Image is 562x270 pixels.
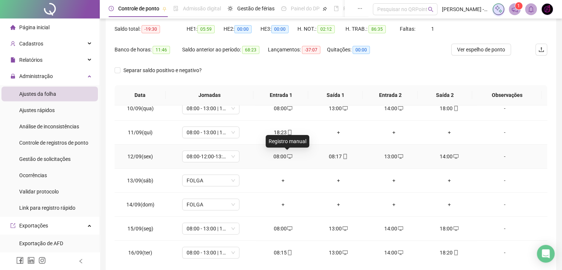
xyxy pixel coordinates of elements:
[372,225,416,233] div: 14:00
[10,74,16,79] span: lock
[187,223,235,234] span: 08:00 - 13:00 | 14:00 - 18:00
[261,152,305,161] div: 08:00
[483,225,526,233] div: -
[10,223,16,228] span: export
[286,130,292,135] span: mobile
[173,6,178,11] span: file-done
[187,199,235,210] span: FOLGA
[142,25,160,33] span: -19:30
[317,128,360,136] div: +
[483,128,526,136] div: -
[261,249,305,257] div: 08:15
[127,178,153,183] span: 13/09(sáb)
[120,66,205,74] span: Separar saldo positivo e negativo?
[368,25,386,33] span: 86:35
[38,257,46,264] span: instagram
[453,106,459,111] span: mobile
[483,152,526,161] div: -
[517,3,520,9] span: 1
[451,44,511,55] button: Ver espelho de ponto
[261,225,305,233] div: 08:00
[281,6,286,11] span: dashboard
[352,46,370,54] span: 00:00
[428,249,471,257] div: 18:20
[126,202,154,207] span: 14/09(dom)
[453,154,459,159] span: desktop
[457,45,505,54] span: Ver espelho de ponto
[153,46,170,54] span: 11:46
[428,104,471,112] div: 18:00
[343,6,391,11] span: Folha de pagamento
[261,176,305,185] div: +
[253,85,308,105] th: Entrada 1
[187,127,235,138] span: 08:00 - 13:00 | 14:00 - 18:00
[317,176,360,185] div: +
[372,176,416,185] div: +
[19,223,48,229] span: Exportações
[478,91,536,99] span: Observações
[127,226,153,232] span: 15/09(seg)
[357,6,362,11] span: ellipsis
[515,2,522,10] sup: 1
[286,154,292,159] span: desktop
[317,225,360,233] div: 13:00
[428,200,471,209] div: +
[187,103,235,114] span: 08:00 - 13:00 | 14:00 - 18:00
[442,5,488,13] span: [PERSON_NAME] - TROPICAL HUB
[109,6,114,11] span: clock-circle
[317,152,360,161] div: 08:17
[323,7,327,11] span: pushpin
[428,128,471,136] div: +
[19,172,47,178] span: Ocorrências
[483,104,526,112] div: -
[542,4,553,15] img: 57449
[397,226,403,231] span: desktop
[127,153,153,159] span: 12/09(sex)
[19,73,53,79] span: Administração
[317,249,360,257] div: 13:00
[372,152,416,161] div: 13:00
[128,250,152,256] span: 16/09(ter)
[187,175,235,186] span: FOLGA
[266,135,309,148] div: Registro manual
[327,45,381,54] div: Quitações:
[431,26,434,32] span: 1
[78,259,84,264] span: left
[317,25,335,33] span: 02:12
[237,6,275,11] span: Gestão de férias
[19,24,50,30] span: Página inicial
[115,25,187,33] div: Saldo total:
[453,226,459,231] span: desktop
[19,140,88,146] span: Controle de registros de ponto
[19,124,79,129] span: Análise de inconsistências
[372,200,416,209] div: +
[260,25,297,33] div: HE 3:
[166,85,253,105] th: Jornadas
[261,104,305,112] div: 08:00
[302,46,320,54] span: -37:07
[187,151,235,162] span: 08:00-12:00-13:00-17:00
[187,25,224,33] div: HE 1:
[428,7,433,12] span: search
[538,47,544,53] span: upload
[428,176,471,185] div: +
[308,85,363,105] th: Saída 1
[268,45,327,54] div: Lançamentos:
[234,25,252,33] span: 00:00
[115,85,166,105] th: Data
[228,6,233,11] span: sun
[16,257,24,264] span: facebook
[428,225,471,233] div: 18:00
[537,245,555,263] div: Open Intercom Messenger
[242,46,259,54] span: 68:23
[128,129,153,135] span: 11/09(qui)
[342,226,348,231] span: desktop
[286,250,292,255] span: mobile
[334,6,339,11] span: book
[483,200,526,209] div: -
[197,25,215,33] span: 05:59
[10,25,16,30] span: home
[19,57,42,63] span: Relatórios
[397,106,403,111] span: desktop
[397,250,403,255] span: desktop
